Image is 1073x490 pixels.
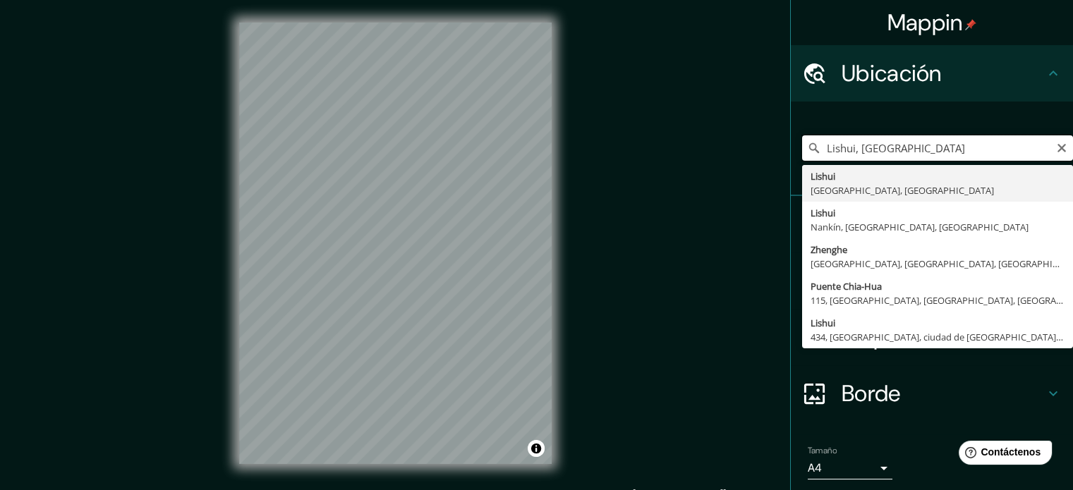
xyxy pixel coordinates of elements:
div: Patas [791,196,1073,252]
font: Lishui [811,317,835,329]
div: Estilo [791,252,1073,309]
div: Ubicación [791,45,1073,102]
font: Tamaño [808,445,837,456]
font: Ubicación [842,59,942,88]
font: Lishui [811,170,835,183]
img: pin-icon.png [965,19,976,30]
font: Nankín, [GEOGRAPHIC_DATA], [GEOGRAPHIC_DATA] [811,221,1029,233]
div: Disposición [791,309,1073,365]
button: Activar o desactivar atribución [528,440,545,457]
font: Puente Chia-Hua [811,280,882,293]
div: Borde [791,365,1073,422]
iframe: Lanzador de widgets de ayuda [947,435,1057,474]
canvas: Mapa [239,23,552,464]
input: Elige tu ciudad o zona [802,135,1073,161]
div: A4 [808,457,892,479]
font: Borde [842,379,901,408]
font: Lishui [811,207,835,219]
font: Zhenghe [811,243,847,256]
font: Mappin [887,8,963,37]
font: A4 [808,460,822,475]
button: Claro [1056,140,1067,154]
font: [GEOGRAPHIC_DATA], [GEOGRAPHIC_DATA] [811,184,994,197]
